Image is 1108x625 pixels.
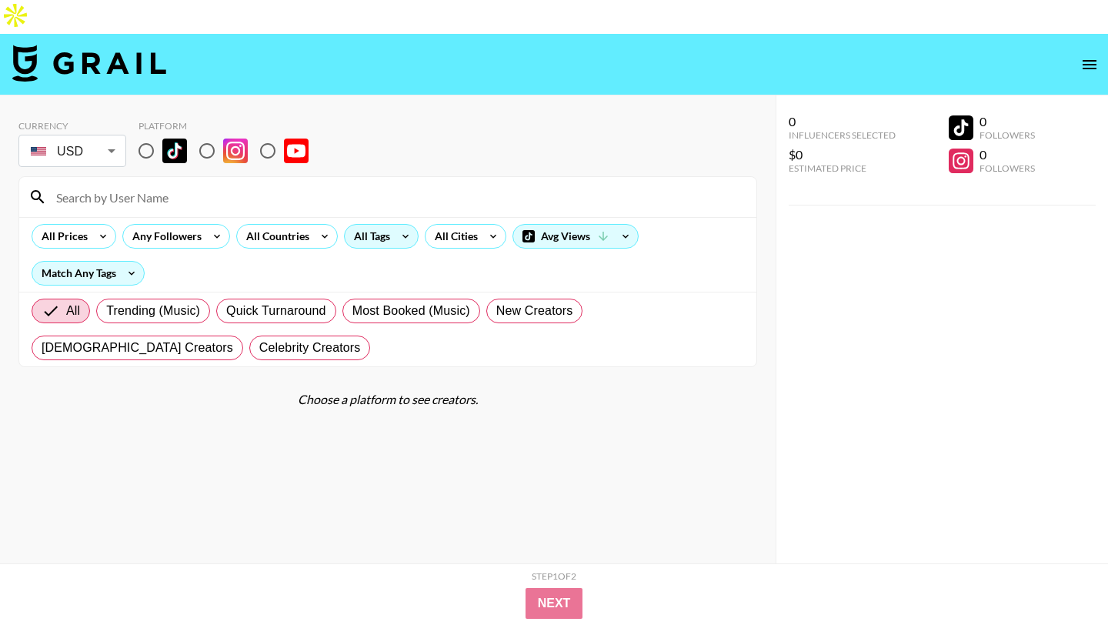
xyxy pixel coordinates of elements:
img: YouTube [284,139,309,163]
span: Trending (Music) [106,302,200,320]
div: Match Any Tags [32,262,144,285]
div: Influencers Selected [789,129,896,141]
input: Search by User Name [47,185,747,209]
span: All [66,302,80,320]
span: Celebrity Creators [259,339,361,357]
div: All Cities [426,225,481,248]
span: Most Booked (Music) [352,302,470,320]
div: All Tags [345,225,393,248]
div: USD [22,138,123,165]
div: Followers [980,129,1035,141]
div: Step 1 of 2 [532,570,576,582]
div: Avg Views [513,225,638,248]
div: Platform [138,120,321,132]
div: All Prices [32,225,91,248]
div: Followers [980,162,1035,174]
div: 0 [980,147,1035,162]
img: TikTok [162,139,187,163]
button: Next [526,588,583,619]
iframe: Drift Widget Chat Controller [1031,548,1090,607]
img: Grail Talent [12,45,166,82]
div: All Countries [237,225,312,248]
button: open drawer [1074,49,1105,80]
div: $0 [789,147,896,162]
span: Quick Turnaround [226,302,326,320]
span: New Creators [496,302,573,320]
div: Estimated Price [789,162,896,174]
img: Instagram [223,139,248,163]
div: Choose a platform to see creators. [18,392,757,407]
div: 0 [980,114,1035,129]
div: Any Followers [123,225,205,248]
span: [DEMOGRAPHIC_DATA] Creators [42,339,233,357]
div: 0 [789,114,896,129]
div: Currency [18,120,126,132]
